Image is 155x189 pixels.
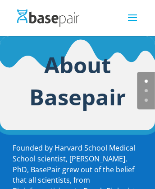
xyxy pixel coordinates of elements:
[145,99,148,102] a: 2
[13,49,142,118] h1: About Basepair
[145,89,148,92] a: 1
[17,9,79,26] img: Basepair
[145,80,148,83] a: 0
